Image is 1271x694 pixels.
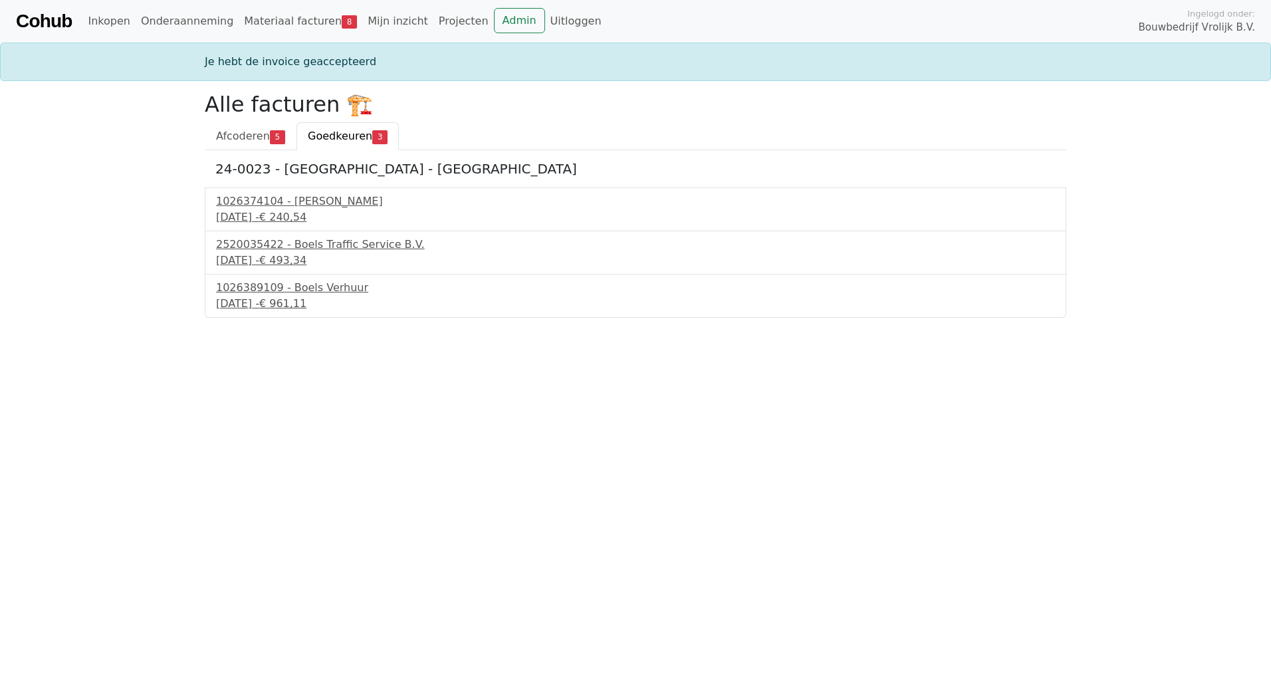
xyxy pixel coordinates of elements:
[1138,20,1255,35] span: Bouwbedrijf Vrolijk B.V.
[136,8,239,35] a: Onderaanneming
[215,161,1056,177] h5: 24-0023 - [GEOGRAPHIC_DATA] - [GEOGRAPHIC_DATA]
[216,130,270,142] span: Afcoderen
[1187,7,1255,20] span: Ingelogd onder:
[82,8,135,35] a: Inkopen
[342,15,357,29] span: 8
[239,8,362,35] a: Materiaal facturen8
[216,209,1055,225] div: [DATE] -
[259,254,306,267] span: € 493,34
[545,8,607,35] a: Uitloggen
[205,122,296,150] a: Afcoderen5
[216,237,1055,253] div: 2520035422 - Boels Traffic Service B.V.
[362,8,433,35] a: Mijn inzicht
[216,193,1055,225] a: 1026374104 - [PERSON_NAME][DATE] -€ 240,54
[216,237,1055,269] a: 2520035422 - Boels Traffic Service B.V.[DATE] -€ 493,34
[494,8,545,33] a: Admin
[372,130,388,144] span: 3
[270,130,285,144] span: 5
[433,8,494,35] a: Projecten
[216,253,1055,269] div: [DATE] -
[216,280,1055,312] a: 1026389109 - Boels Verhuur[DATE] -€ 961,11
[259,211,306,223] span: € 240,54
[197,54,1074,70] div: Je hebt de invoice geaccepteerd
[308,130,372,142] span: Goedkeuren
[205,92,1066,117] h2: Alle facturen 🏗️
[216,193,1055,209] div: 1026374104 - [PERSON_NAME]
[259,297,306,310] span: € 961,11
[16,5,72,37] a: Cohub
[216,280,1055,296] div: 1026389109 - Boels Verhuur
[216,296,1055,312] div: [DATE] -
[296,122,399,150] a: Goedkeuren3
